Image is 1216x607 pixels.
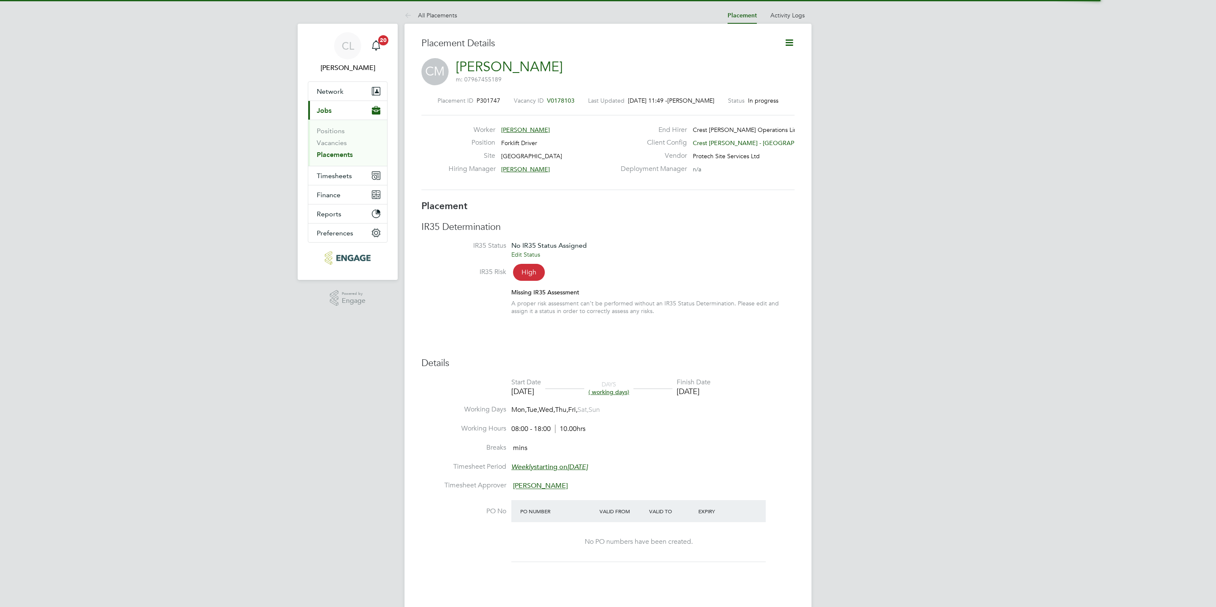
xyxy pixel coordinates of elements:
a: Positions [317,127,345,135]
label: Placement ID [438,97,473,104]
span: Thu, [555,406,568,414]
label: IR35 Status [421,241,506,250]
h3: Details [421,357,795,369]
span: P301747 [477,97,500,104]
a: Vacancies [317,139,347,147]
span: [PERSON_NAME] [501,126,550,134]
label: Site [449,151,495,160]
span: No IR35 Status Assigned [511,241,587,249]
label: Vendor [616,151,687,160]
label: Timesheet Period [421,462,506,471]
a: Placements [317,151,353,159]
a: [PERSON_NAME] [456,59,563,75]
span: [DATE] 11:49 - [628,97,667,104]
span: n/a [693,165,701,173]
a: Powered byEngage [330,290,366,306]
img: protechltd-logo-retina.png [325,251,370,265]
label: Hiring Manager [449,165,495,173]
span: m: 07967455189 [456,76,502,83]
span: Timesheets [317,172,352,180]
span: Jobs [317,106,332,115]
span: Wed, [539,406,555,414]
a: 20 [368,32,385,59]
button: Finance [308,185,387,204]
span: mins [513,444,527,452]
span: 10.00hrs [555,425,586,433]
span: Mon, [511,406,527,414]
div: 08:00 - 18:00 [511,425,586,434]
h3: IR35 Determination [421,221,795,233]
nav: Main navigation [298,24,398,280]
span: Crest [PERSON_NAME] Operations Limited [693,126,809,134]
em: [DATE] [567,463,588,471]
button: Reports [308,204,387,223]
div: Missing IR35 Assessment [511,288,795,296]
span: [GEOGRAPHIC_DATA] [501,152,562,160]
div: Valid From [597,504,647,519]
a: Edit Status [511,251,540,258]
div: Valid To [647,504,697,519]
label: Working Days [421,405,506,414]
span: High [513,264,545,281]
span: In progress [748,97,778,104]
span: Engage [342,297,365,305]
div: [DATE] [677,386,711,396]
label: Deployment Manager [616,165,687,173]
span: Finance [317,191,340,199]
span: [PERSON_NAME] [501,165,550,173]
label: Working Hours [421,424,506,433]
label: Timesheet Approver [421,481,506,490]
a: Activity Logs [770,11,805,19]
button: Preferences [308,224,387,242]
span: CL [342,40,354,51]
div: Expiry [696,504,746,519]
div: DAYS [584,380,633,396]
b: Placement [421,200,468,212]
label: Client Config [616,138,687,147]
span: V0178103 [547,97,575,104]
a: All Placements [404,11,457,19]
label: Position [449,138,495,147]
button: Jobs [308,101,387,120]
div: No PO numbers have been created. [520,537,757,546]
em: Weekly [511,463,534,471]
button: Timesheets [308,166,387,185]
span: Fri, [568,406,577,414]
label: Breaks [421,443,506,452]
span: [PERSON_NAME] [667,97,714,104]
button: Network [308,82,387,101]
span: ( working days) [588,388,629,396]
div: Start Date [511,378,541,387]
span: 20 [378,35,388,45]
span: Sun [588,406,600,414]
label: End Hirer [616,126,687,134]
span: CM [421,58,449,85]
span: [PERSON_NAME] [513,482,568,490]
label: IR35 Risk [421,268,506,277]
div: PO Number [518,504,597,519]
label: Last Updated [588,97,625,104]
span: Tue, [527,406,539,414]
a: Go to home page [308,251,388,265]
span: Crest [PERSON_NAME] - [GEOGRAPHIC_DATA] [693,139,824,147]
span: Reports [317,210,341,218]
h3: Placement Details [421,37,771,50]
span: Protech Site Services Ltd [693,152,760,160]
div: Finish Date [677,378,711,387]
span: Powered by [342,290,365,297]
a: Placement [728,12,757,19]
label: Vacancy ID [514,97,544,104]
span: Chloe Lyons [308,63,388,73]
label: Worker [449,126,495,134]
span: Sat, [577,406,588,414]
span: starting on [511,463,588,471]
label: PO No [421,507,506,516]
label: Status [728,97,745,104]
div: [DATE] [511,386,541,396]
div: A proper risk assessment can’t be performed without an IR35 Status Determination. Please edit and... [511,299,795,315]
span: Forklift Driver [501,139,537,147]
a: CL[PERSON_NAME] [308,32,388,73]
div: Jobs [308,120,387,166]
span: Preferences [317,229,353,237]
span: Network [317,87,343,95]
